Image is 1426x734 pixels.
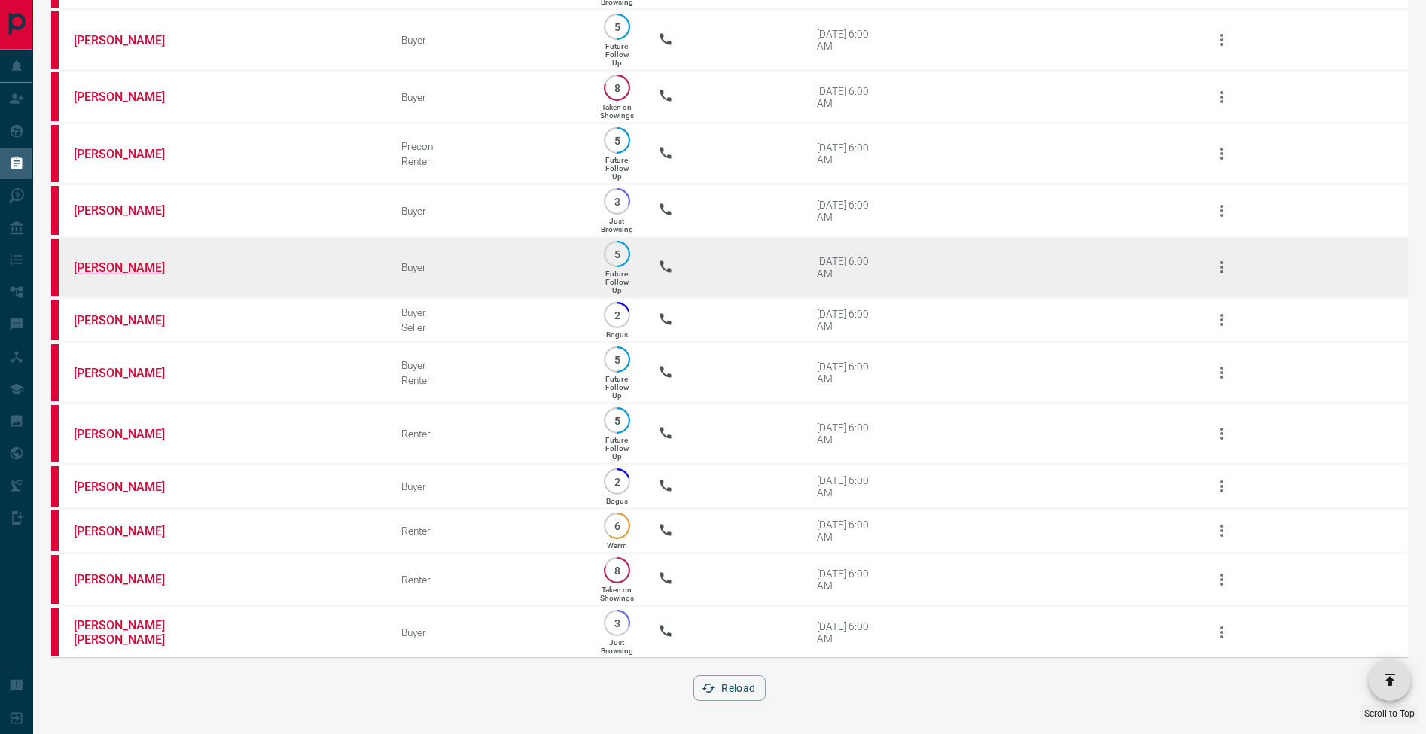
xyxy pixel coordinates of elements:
[401,525,575,537] div: Renter
[611,82,623,93] p: 8
[74,572,187,586] a: [PERSON_NAME]
[817,620,881,644] div: [DATE] 6:00 AM
[817,85,881,109] div: [DATE] 6:00 AM
[606,497,628,505] p: Bogus
[51,608,59,656] div: property.ca
[611,135,623,146] p: 5
[817,519,881,543] div: [DATE] 6:00 AM
[401,428,575,440] div: Renter
[611,248,623,260] p: 5
[611,617,623,629] p: 3
[401,374,575,386] div: Renter
[817,474,881,498] div: [DATE] 6:00 AM
[401,205,575,217] div: Buyer
[600,586,634,602] p: Taken on Showings
[401,306,575,318] div: Buyer
[817,568,881,592] div: [DATE] 6:00 AM
[401,626,575,638] div: Buyer
[611,415,623,426] p: 5
[74,618,187,647] a: [PERSON_NAME] [PERSON_NAME]
[51,405,59,462] div: property.ca
[401,359,575,371] div: Buyer
[74,427,187,441] a: [PERSON_NAME]
[51,344,59,401] div: property.ca
[401,91,575,103] div: Buyer
[611,520,623,531] p: 6
[611,354,623,365] p: 5
[605,375,629,400] p: Future Follow Up
[817,361,881,385] div: [DATE] 6:00 AM
[51,510,59,551] div: property.ca
[74,260,187,275] a: [PERSON_NAME]
[51,11,59,69] div: property.ca
[74,480,187,494] a: [PERSON_NAME]
[817,255,881,279] div: [DATE] 6:00 AM
[51,300,59,340] div: property.ca
[74,313,187,327] a: [PERSON_NAME]
[611,565,623,576] p: 8
[605,156,629,181] p: Future Follow Up
[693,675,765,701] button: Reload
[74,366,187,380] a: [PERSON_NAME]
[74,90,187,104] a: [PERSON_NAME]
[600,103,634,120] p: Taken on Showings
[607,541,627,550] p: Warm
[817,308,881,332] div: [DATE] 6:00 AM
[605,436,629,461] p: Future Follow Up
[74,524,187,538] a: [PERSON_NAME]
[401,480,575,492] div: Buyer
[51,555,59,604] div: property.ca
[401,321,575,333] div: Seller
[601,217,633,233] p: Just Browsing
[401,574,575,586] div: Renter
[401,155,575,167] div: Renter
[817,28,881,52] div: [DATE] 6:00 AM
[817,199,881,223] div: [DATE] 6:00 AM
[605,270,629,294] p: Future Follow Up
[611,309,623,321] p: 2
[401,140,575,152] div: Precon
[601,638,633,655] p: Just Browsing
[611,21,623,32] p: 5
[611,476,623,487] p: 2
[401,261,575,273] div: Buyer
[611,196,623,207] p: 3
[401,34,575,46] div: Buyer
[51,239,59,296] div: property.ca
[817,142,881,166] div: [DATE] 6:00 AM
[51,72,59,121] div: property.ca
[51,466,59,507] div: property.ca
[605,42,629,67] p: Future Follow Up
[606,330,628,339] p: Bogus
[74,203,187,218] a: [PERSON_NAME]
[51,125,59,182] div: property.ca
[51,186,59,235] div: property.ca
[817,422,881,446] div: [DATE] 6:00 AM
[74,33,187,47] a: [PERSON_NAME]
[74,147,187,161] a: [PERSON_NAME]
